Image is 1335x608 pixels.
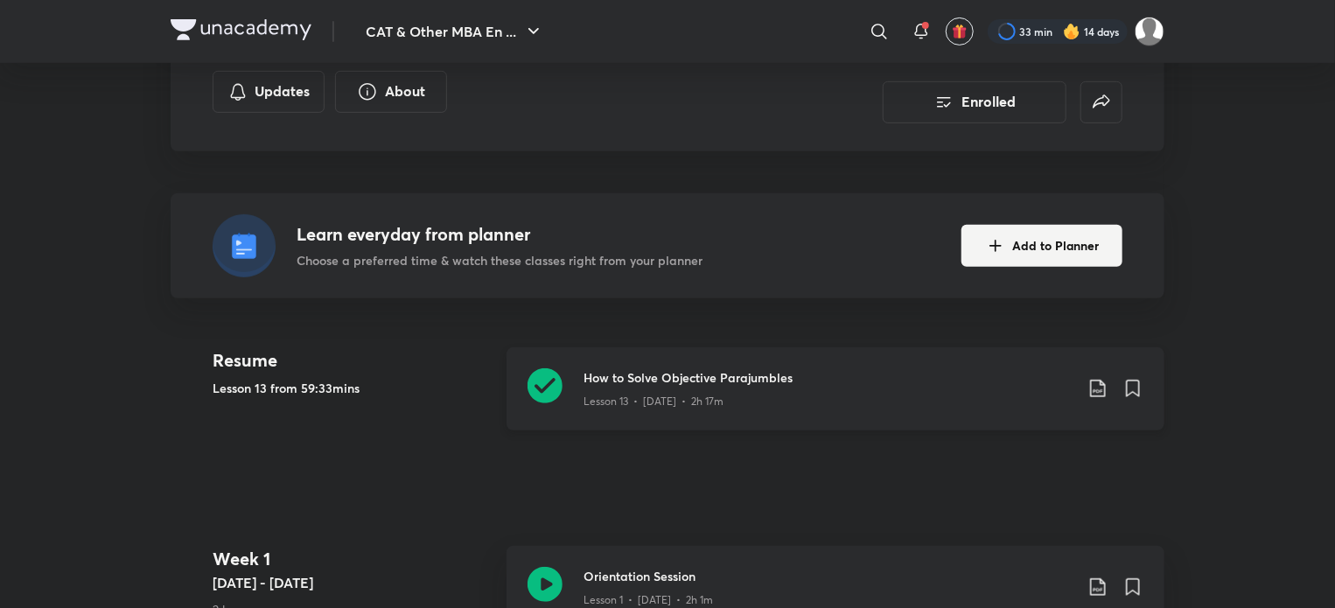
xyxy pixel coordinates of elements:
button: Enrolled [883,81,1066,123]
h4: Week 1 [213,546,493,572]
img: avatar [952,24,968,39]
p: Lesson 1 • [DATE] • 2h 1m [584,592,713,608]
button: Add to Planner [961,225,1122,267]
button: Updates [213,71,325,113]
button: CAT & Other MBA En ... [355,14,555,49]
button: false [1080,81,1122,123]
p: Choose a preferred time & watch these classes right from your planner [297,251,702,269]
h5: Lesson 13 from 59:33mins [213,379,493,397]
a: How to Solve Objective ParajumblesLesson 13 • [DATE] • 2h 17m [507,347,1164,451]
a: Company Logo [171,19,311,45]
img: Company Logo [171,19,311,40]
h4: Learn everyday from planner [297,221,702,248]
h5: [DATE] - [DATE] [213,572,493,593]
img: Aparna Dubey [1135,17,1164,46]
button: avatar [946,17,974,45]
p: Lesson 13 • [DATE] • 2h 17m [584,394,723,409]
button: About [335,71,447,113]
img: streak [1063,23,1080,40]
h3: How to Solve Objective Parajumbles [584,368,1073,387]
h4: Resume [213,347,493,374]
h3: Orientation Session [584,567,1073,585]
